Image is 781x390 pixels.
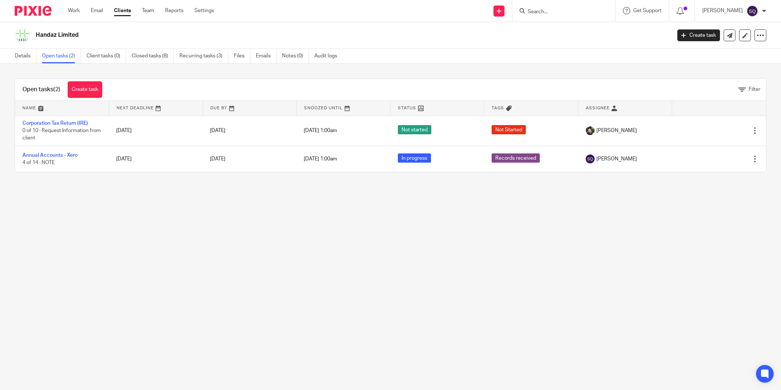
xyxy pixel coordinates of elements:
img: Pixie [15,6,51,16]
a: Corporation Tax Return (IRE) [22,121,88,126]
span: Not started [398,125,431,134]
img: Jade.jpeg [586,126,595,135]
a: Recurring tasks (3) [179,49,228,63]
a: Client tasks (0) [86,49,126,63]
a: Open tasks (2) [42,49,81,63]
h2: Handaz Limited [36,31,540,39]
span: [PERSON_NAME] [596,155,637,163]
a: Team [142,7,154,14]
a: Create task [68,81,102,98]
a: Email [91,7,103,14]
span: [DATE] [210,128,225,133]
span: Filter [749,87,760,92]
a: Notes (0) [282,49,309,63]
span: Get Support [633,8,661,13]
img: Logo.jpg [15,28,30,43]
span: [DATE] 1:00am [304,128,337,133]
span: [PERSON_NAME] [596,127,637,134]
p: [PERSON_NAME] [702,7,743,14]
span: [DATE] [210,156,225,162]
span: Tags [492,106,504,110]
h1: Open tasks [22,86,60,93]
input: Search [527,9,593,15]
span: Status [398,106,416,110]
a: Audit logs [314,49,343,63]
a: Files [234,49,250,63]
img: svg%3E [746,5,758,17]
a: Details [15,49,36,63]
img: svg%3E [586,155,595,163]
a: Clients [114,7,131,14]
a: Closed tasks (8) [132,49,174,63]
span: [DATE] 1:00am [304,156,337,162]
td: [DATE] [109,146,203,172]
span: In progress [398,153,431,163]
a: Reports [165,7,183,14]
a: Emails [256,49,277,63]
a: Create task [677,29,720,41]
a: Work [68,7,80,14]
a: Annual Accounts - Xero [22,153,78,158]
span: 0 of 10 · Request Information from client [22,128,101,141]
span: (2) [53,86,60,92]
a: Settings [195,7,214,14]
span: Not Started [492,125,526,134]
td: [DATE] [109,116,203,146]
span: Records received [492,153,540,163]
span: Snoozed Until [304,106,343,110]
span: 4 of 14 · NOTE [22,160,55,165]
